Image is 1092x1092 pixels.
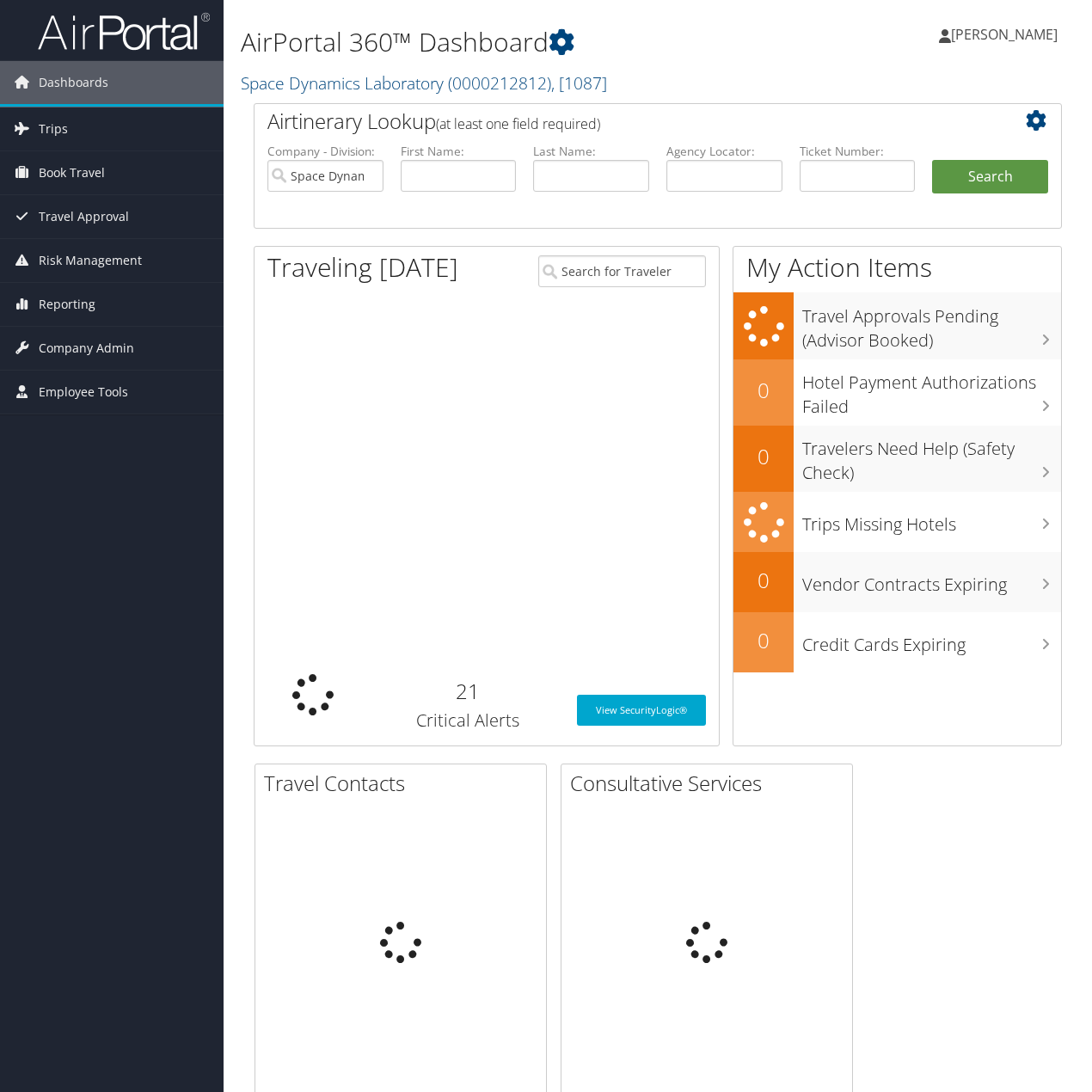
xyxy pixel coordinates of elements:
[538,255,706,287] input: Search for Traveler
[733,612,1061,672] a: 0Credit Cards Expiring
[436,114,600,133] span: (at least one field required)
[733,626,794,655] h2: 0
[802,362,1061,419] h3: Hotel Payment Authorizations Failed
[733,359,1061,426] a: 0Hotel Payment Authorizations Failed
[733,552,1061,612] a: 0Vendor Contracts Expiring
[264,769,546,798] h2: Travel Contacts
[932,160,1048,194] button: Search
[800,143,916,160] label: Ticket Number:
[551,71,607,95] span: , [ 1087 ]
[39,151,105,194] span: Book Travel
[241,24,797,60] h1: AirPortal 360™ Dashboard
[401,143,517,160] label: First Name:
[267,143,383,160] label: Company - Division:
[241,71,607,95] a: Space Dynamics Laboratory
[733,426,1061,492] a: 0Travelers Need Help (Safety Check)
[802,624,1061,657] h3: Credit Cards Expiring
[267,249,458,285] h1: Traveling [DATE]
[39,371,128,414] span: Employee Tools
[733,442,794,471] h2: 0
[383,709,551,733] h3: Critical Alerts
[733,249,1061,285] h1: My Action Items
[448,71,551,95] span: ( 0000212812 )
[802,564,1061,597] h3: Vendor Contracts Expiring
[802,428,1061,485] h3: Travelers Need Help (Safety Check)
[267,107,981,136] h2: Airtinerary Lookup
[38,11,210,52] img: airportal-logo.png
[939,9,1075,60] a: [PERSON_NAME]
[802,504,1061,537] h3: Trips Missing Hotels
[383,677,551,706] h2: 21
[733,492,1061,553] a: Trips Missing Hotels
[39,239,142,282] span: Risk Management
[39,195,129,238] span: Travel Approval
[951,25,1058,44] span: [PERSON_NAME]
[39,283,95,326] span: Reporting
[577,695,706,726] a: View SecurityLogic®
[533,143,649,160] label: Last Name:
[733,376,794,405] h2: 0
[802,296,1061,353] h3: Travel Approvals Pending (Advisor Booked)
[733,292,1061,359] a: Travel Approvals Pending (Advisor Booked)
[39,107,68,150] span: Trips
[570,769,852,798] h2: Consultative Services
[733,566,794,595] h2: 0
[666,143,782,160] label: Agency Locator:
[39,327,134,370] span: Company Admin
[39,61,108,104] span: Dashboards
